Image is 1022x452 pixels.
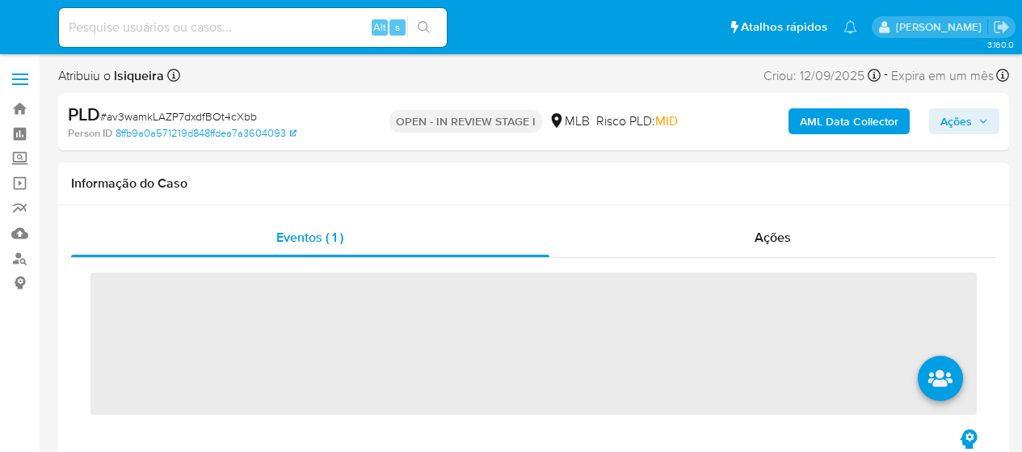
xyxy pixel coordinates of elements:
[389,110,542,133] p: OPEN - IN REVIEW STAGE I
[655,112,678,130] span: MID
[111,66,164,85] b: lsiqueira
[90,272,977,415] span: ‌
[929,108,999,134] button: Ações
[276,228,343,247] span: Eventos ( 1 )
[58,67,164,85] span: Atribuiu o
[68,101,100,127] b: PLD
[789,108,910,134] button: AML Data Collector
[993,19,1010,36] a: Sair
[940,108,972,134] span: Ações
[755,228,791,247] span: Ações
[741,19,827,36] span: Atalhos rápidos
[843,20,857,34] a: Notificações
[896,19,987,35] p: leticia.siqueira@mercadolivre.com
[68,126,112,141] b: Person ID
[800,108,898,134] b: AML Data Collector
[549,112,590,130] div: MLB
[59,17,447,38] input: Pesquise usuários ou casos...
[407,16,440,39] button: search-icon
[71,175,996,192] h1: Informação do Caso
[395,19,400,35] span: s
[763,65,881,87] div: Criou: 12/09/2025
[891,67,994,85] span: Expira em um mês
[596,112,678,130] span: Risco PLD:
[884,65,888,87] span: -
[116,126,297,141] a: 8ffb9a0a571219d848ffdea7a3604093
[373,19,386,35] span: Alt
[100,108,257,125] span: # av3wamkLAZP7dxdfBOt4cXbb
